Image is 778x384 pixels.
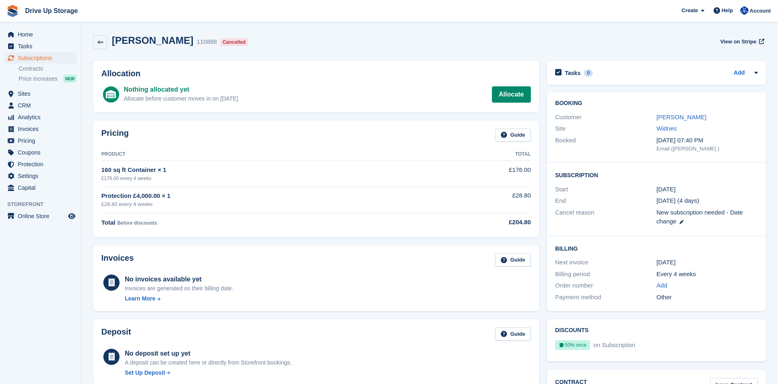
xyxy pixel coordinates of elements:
div: Allocate before customer moves in on [DATE] [124,94,238,103]
span: Subscriptions [18,52,66,64]
a: Allocate [492,86,531,103]
div: 160 sq ft Container × 1 [101,165,427,175]
a: Widnes [656,125,677,132]
span: Storefront [7,200,81,208]
a: Price increases NEW [19,74,77,83]
div: No invoices available yet [125,275,233,284]
a: Add [734,69,745,78]
span: Tasks [18,41,66,52]
a: menu [4,170,77,182]
div: 110888 [197,37,217,47]
span: Coupons [18,147,66,158]
span: Help [722,6,733,15]
div: Nothing allocated yet [124,85,238,94]
th: Total [427,148,531,161]
span: Before discounts [117,220,157,226]
span: Online Store [18,210,66,222]
a: Preview store [67,211,77,221]
div: Billing period [555,270,656,279]
a: menu [4,210,77,222]
div: Next invoice [555,258,656,267]
div: Cancelled [220,38,248,46]
div: [DATE] 07:40 PM [656,136,758,145]
a: View on Stripe [717,35,766,48]
span: Sites [18,88,66,99]
a: Contracts [19,65,77,73]
a: menu [4,123,77,135]
div: Invoices are generated on their billing date. [125,284,233,293]
time: 2025-10-10 00:00:00 UTC [656,185,675,194]
span: Create [682,6,698,15]
img: Widnes Team [740,6,748,15]
span: View on Stripe [720,38,756,46]
h2: Billing [555,244,758,252]
span: CRM [18,100,66,111]
a: menu [4,182,77,193]
a: menu [4,41,77,52]
a: menu [4,52,77,64]
h2: Booking [555,100,758,107]
span: Protection [18,159,66,170]
a: Learn More [125,294,233,303]
a: Guide [495,327,531,341]
h2: Subscription [555,171,758,179]
div: Email ([PERSON_NAME] ) [656,145,758,153]
a: Drive Up Storage [22,4,81,17]
span: on Subscription [592,341,635,348]
div: Protection £4,000.00 × 1 [101,191,427,201]
div: NEW [63,75,77,83]
div: Other [656,293,758,302]
a: menu [4,135,77,146]
h2: Pricing [101,129,129,142]
h2: Allocation [101,69,531,78]
a: menu [4,112,77,123]
div: No deposit set up yet [125,349,292,358]
h2: [PERSON_NAME] [112,35,193,46]
div: Payment method [555,293,656,302]
a: Add [656,281,667,290]
a: Set Up Deposit [125,369,292,377]
div: 50% once [555,340,590,350]
div: £28.80 every 4 weeks [101,200,427,208]
a: menu [4,147,77,158]
h2: Deposit [101,327,131,341]
div: Customer [555,113,656,122]
span: Price increases [19,75,58,83]
a: menu [4,100,77,111]
h2: Discounts [555,327,758,334]
span: Invoices [18,123,66,135]
div: End [555,196,656,206]
td: £176.00 [427,161,531,187]
a: Guide [495,253,531,267]
span: Total [101,219,115,226]
span: New subscription needed - Date change [656,209,743,225]
span: Pricing [18,135,66,146]
div: Set Up Deposit [125,369,165,377]
td: £28.80 [427,187,531,213]
div: Every 4 weeks [656,270,758,279]
h2: Invoices [101,253,134,267]
span: Home [18,29,66,40]
div: Start [555,185,656,194]
a: menu [4,88,77,99]
h2: Tasks [565,69,581,77]
th: Product [101,148,427,161]
a: [PERSON_NAME] [656,114,706,120]
div: Learn More [125,294,155,303]
div: 0 [584,69,593,77]
span: Settings [18,170,66,182]
div: £204.80 [427,218,531,227]
p: A deposit can be created here or directly from Storefront bookings. [125,358,292,367]
a: Guide [495,129,531,142]
span: Account [750,7,771,15]
div: Site [555,124,656,133]
span: Analytics [18,112,66,123]
div: Order number [555,281,656,290]
div: Booked [555,136,656,153]
span: [DATE] (4 days) [656,197,699,204]
div: £176.00 every 4 weeks [101,175,427,182]
div: Cancel reason [555,208,656,226]
a: menu [4,29,77,40]
div: [DATE] [656,258,758,267]
a: menu [4,159,77,170]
